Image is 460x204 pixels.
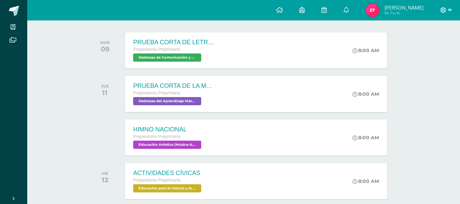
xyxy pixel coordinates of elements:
div: 8:00 AM [352,91,379,97]
div: 09 [100,45,110,53]
img: b84f1c856ff6d210f0e690298216de9b.png [366,3,379,17]
span: Mi Perfil [384,10,424,16]
div: 8:00 AM [352,178,379,184]
div: VIE [101,171,108,176]
span: Educación para la Ciencia y la Ciudadanía 'A' [133,184,201,192]
div: HIMNO NACIONAL [133,126,203,133]
span: Preparatoria Preprimaria [133,134,180,139]
div: ACTIVIDADES CÍVICAS [133,170,203,177]
div: 8:00 AM [352,47,379,53]
span: [PERSON_NAME] [384,4,424,11]
span: Destrezas del Aprendizaje Matemático 'A' [133,97,201,105]
div: PRUEBA CORTA DE LETRA CURSIVA [133,39,215,46]
div: MAR [100,40,110,45]
div: JUE [101,84,109,89]
span: Preparatoria Preprimaria [133,91,180,95]
div: 8:00 AM [352,135,379,141]
span: Destrezas de Comunicación y Lenguaje 'A' [133,53,201,62]
span: Educación Artística (Música-Artes Visuales) 'A' [133,141,201,149]
span: Preparatoria Preprimaria [133,47,180,52]
div: 11 [101,89,109,97]
div: PRUEBA CORTA DE LA MONEDA [133,82,215,90]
